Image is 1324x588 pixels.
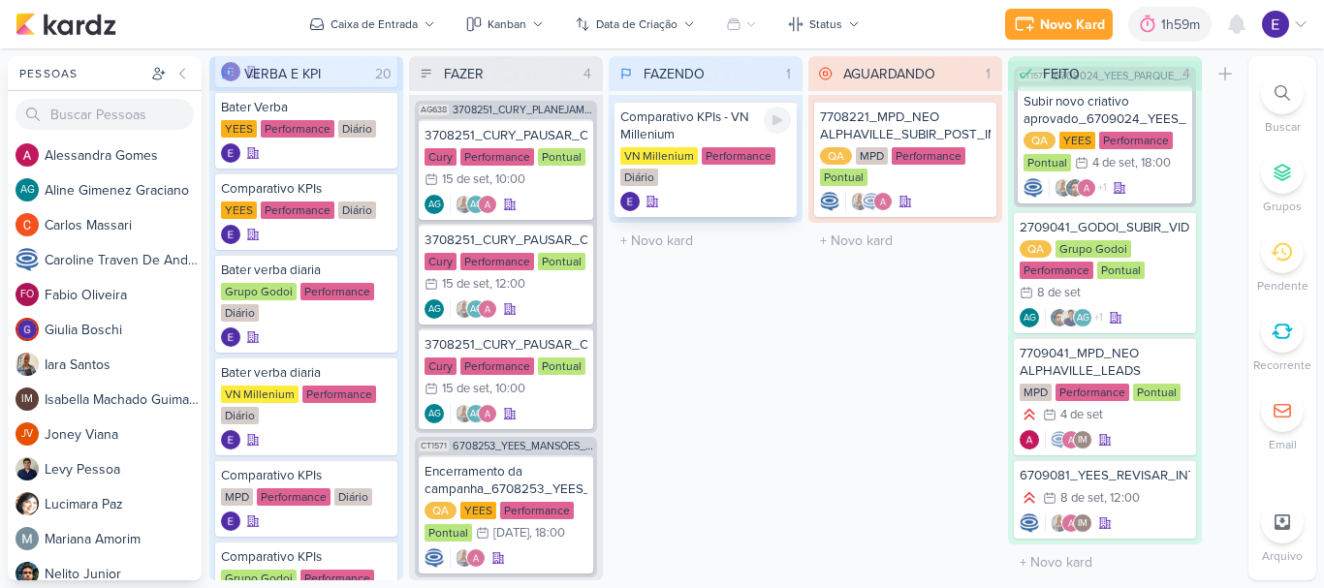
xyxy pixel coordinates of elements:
[1073,308,1092,327] div: Aline Gimenez Graciano
[221,327,240,347] div: Criador(a): Eduardo Quaresma
[45,320,202,340] div: G i u l i a B o s c h i
[20,185,35,196] p: AG
[425,404,444,423] div: Aline Gimenez Graciano
[16,143,39,167] img: Alessandra Gomes
[538,357,585,375] div: Pontual
[428,305,441,315] p: AG
[455,299,474,319] img: Iara Santos
[16,457,39,480] img: Levy Pessoa
[1078,519,1088,529] p: IM
[1253,356,1311,374] p: Recorrente
[450,548,486,568] div: Colaboradores: Iara Santos, Alessandra Gomes
[419,105,449,115] span: AG638
[1073,430,1092,449] div: Isabella Machado Guimarães
[16,99,194,130] input: Buscar Pessoas
[1104,492,1140,505] div: , 12:00
[450,299,497,319] div: Colaboradores: Iara Santos, Aline Gimenez Graciano, Alessandra Gomes
[1024,132,1056,149] div: QA
[455,404,474,423] img: Iara Santos
[1092,310,1103,325] span: +1
[16,318,39,341] img: Giulia Boschi
[221,262,392,279] div: Bater verba diaria
[1065,178,1085,198] img: Nelito Junior
[460,357,534,375] div: Performance
[425,253,457,270] div: Cury
[300,283,374,300] div: Performance
[460,148,534,166] div: Performance
[538,253,585,270] div: Pontual
[500,502,574,519] div: Performance
[45,145,202,166] div: A l e s s a n d r a G o m e s
[1060,409,1103,421] div: 4 de set
[820,147,852,165] div: QA
[425,357,457,375] div: Cury
[425,299,444,319] div: Aline Gimenez Graciano
[1020,345,1190,380] div: 7709041_MPD_NEO ALPHAVILLE_LEADS
[455,195,474,214] img: Iara Santos
[1040,15,1105,35] div: Novo Kard
[221,430,240,449] img: Eduardo Quaresma
[425,195,444,214] div: Criador(a): Aline Gimenez Graciano
[1175,64,1198,84] div: 4
[460,502,496,519] div: YEES
[16,213,39,236] img: Carlos Massari
[338,201,376,219] div: Diário
[45,215,202,235] div: C a r l o s M a s s a r i
[1020,430,1039,449] div: Criador(a): Alessandra Gomes
[778,64,799,84] div: 1
[856,147,888,165] div: MPD
[466,548,486,568] img: Alessandra Gomes
[16,527,39,550] img: Mariana Amorim
[442,383,489,395] div: 15 de set
[16,562,39,585] img: Nelito Junior
[453,105,593,115] span: 3708251_CURY_PLANEJAMENTO_DIA"C"_SP
[45,389,202,410] div: I s a b e l l a M a c h a d o G u i m a r ã e s
[45,459,202,480] div: L e v y P e s s o a
[1020,513,1039,533] div: Criador(a): Caroline Traven De Andrade
[862,192,881,211] img: Caroline Traven De Andrade
[478,404,497,423] img: Alessandra Gomes
[620,147,698,165] div: VN Millenium
[334,488,372,506] div: Diário
[1024,178,1043,198] div: Criador(a): Caroline Traven De Andrade
[1056,384,1129,401] div: Performance
[1045,513,1092,533] div: Colaboradores: Iara Santos, Alessandra Gomes, Isabella Machado Guimarães
[478,195,497,214] img: Alessandra Gomes
[419,441,449,451] span: CT1571
[1024,154,1071,171] div: Pontual
[45,494,202,514] div: L u c i m a r a P a z
[1020,240,1052,258] div: QA
[16,13,116,36] img: kardz.app
[425,336,587,354] div: 3708251_CURY_PAUSAR_CAMPANHA_DIA"C"_LINKEDIN
[16,283,39,306] div: Fabio Oliveira
[1020,308,1039,327] div: Criador(a): Aline Gimenez Graciano
[221,99,392,116] div: Bater Verba
[620,192,640,211] div: Criador(a): Eduardo Quaresma
[620,192,640,211] img: Eduardo Quaresma
[1020,488,1039,508] div: Prioridade Alta
[261,120,334,138] div: Performance
[221,304,259,322] div: Diário
[1099,132,1173,149] div: Performance
[1020,513,1039,533] img: Caroline Traven De Andrade
[1077,314,1089,324] p: AG
[45,564,202,584] div: N e l i t o J u n i o r
[16,65,147,82] div: Pessoas
[1045,430,1092,449] div: Colaboradores: Caroline Traven De Andrade, Alessandra Gomes, Isabella Machado Guimarães
[820,169,867,186] div: Pontual
[466,404,486,423] div: Aline Gimenez Graciano
[425,548,444,568] img: Caroline Traven De Andrade
[1133,384,1181,401] div: Pontual
[425,148,457,166] div: Cury
[1061,430,1081,449] img: Alessandra Gomes
[257,488,331,506] div: Performance
[442,173,489,186] div: 15 de set
[1024,178,1043,198] img: Caroline Traven De Andrade
[1050,308,1069,327] img: Nelito Junior
[21,429,33,440] p: JV
[978,64,998,84] div: 1
[845,192,893,211] div: Colaboradores: Iara Santos, Caroline Traven De Andrade, Alessandra Gomes
[1262,11,1289,38] img: Eduardo Quaresma
[16,387,39,411] div: Isabella Machado Guimarães
[1024,314,1036,324] p: AG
